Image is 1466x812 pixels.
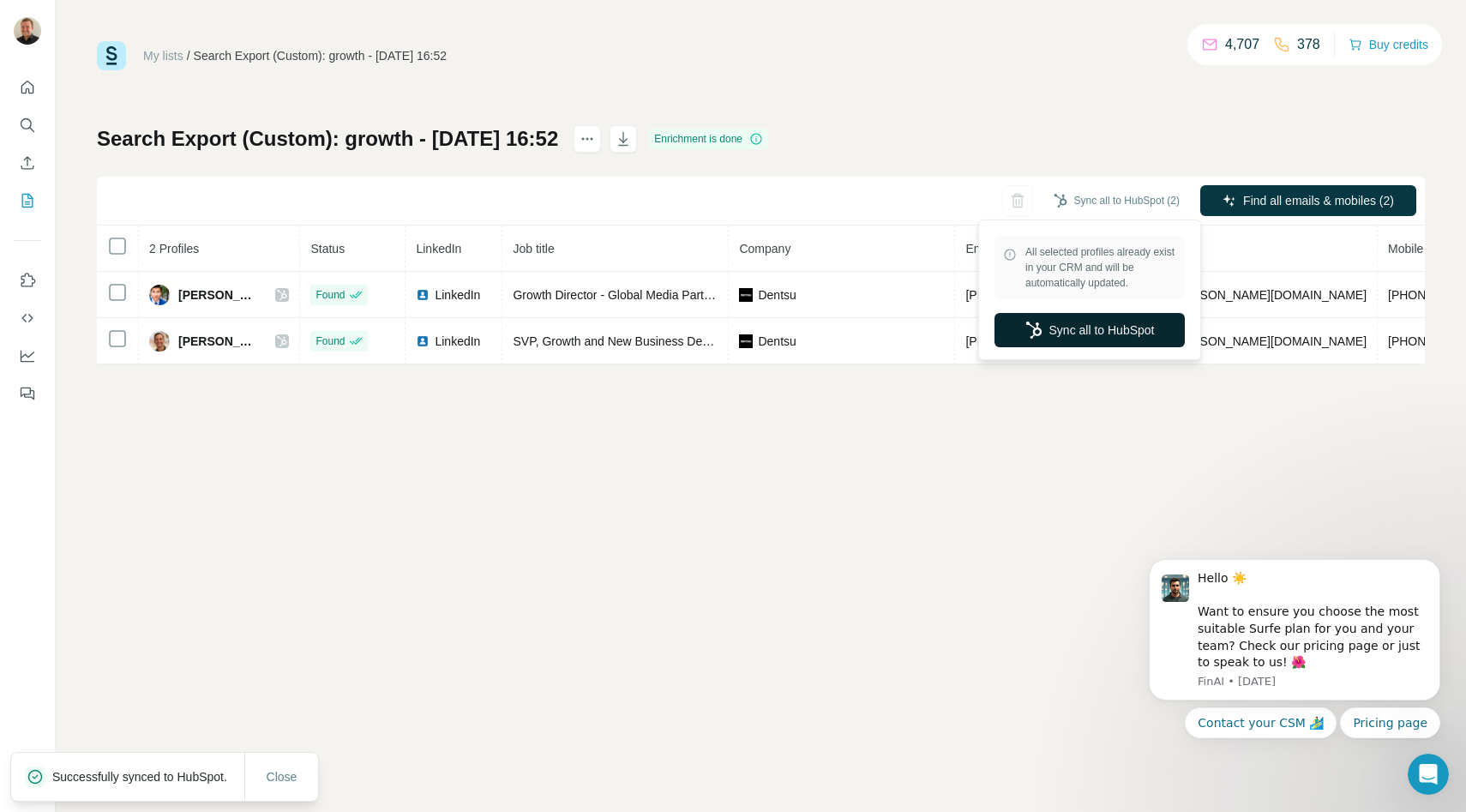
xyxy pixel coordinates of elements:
button: Find all emails & mobiles (2) [1200,185,1416,216]
span: LinkedIn [435,286,480,304]
span: [PERSON_NAME][EMAIL_ADDRESS][PERSON_NAME][DOMAIN_NAME] [965,288,1367,302]
button: Sync all to HubSpot [994,313,1185,347]
button: Use Surfe on LinkedIn [14,265,41,296]
img: LinkedIn logo [416,288,430,302]
iframe: Intercom live chat [1408,754,1449,795]
img: company-logo [739,288,753,302]
span: Dentsu [758,286,796,304]
a: My lists [143,49,183,63]
button: My lists [14,185,41,216]
div: Search Export (Custom): growth - [DATE] 16:52 [194,47,447,64]
img: Avatar [149,285,170,305]
p: 4,707 [1225,34,1259,55]
h1: Search Export (Custom): growth - [DATE] 16:52 [97,125,558,153]
button: Quick start [14,72,41,103]
button: Dashboard [14,340,41,371]
img: company-logo [739,334,753,348]
button: Sync all to HubSpot (2) [1042,188,1192,214]
img: Avatar [149,331,170,352]
span: [PERSON_NAME] [178,333,258,350]
span: 2 Profiles [149,242,199,256]
span: [PERSON_NAME][EMAIL_ADDRESS][PERSON_NAME][DOMAIN_NAME] [965,334,1367,348]
button: Feedback [14,378,41,409]
li: / [187,47,190,64]
p: Successfully synced to HubSpot. [52,768,241,785]
span: Found [315,287,345,303]
button: Buy credits [1349,33,1428,57]
img: LinkedIn logo [416,334,430,348]
span: Company [739,242,790,256]
span: Mobile [1388,242,1423,256]
span: Growth Director - Global Media Partnerships [513,288,748,302]
span: Job title [513,242,554,256]
button: actions [574,125,601,153]
iframe: Intercom notifications message [1123,502,1466,766]
button: Use Surfe API [14,303,41,334]
span: Email [965,242,995,256]
p: 378 [1297,34,1320,55]
span: Status [310,242,345,256]
button: Search [14,110,41,141]
button: Enrich CSV [14,147,41,178]
img: Avatar [14,17,41,45]
span: Close [267,768,297,785]
span: All selected profiles already exist in your CRM and will be automatically updated. [1025,244,1176,291]
img: Surfe Logo [97,41,126,70]
span: Dentsu [758,333,796,350]
span: LinkedIn [435,333,480,350]
span: LinkedIn [416,242,461,256]
span: SVP, Growth and New Business Development [513,334,757,348]
button: Close [255,761,309,792]
span: [PERSON_NAME] [178,286,258,304]
span: Found [315,334,345,349]
span: Find all emails & mobiles (2) [1243,192,1394,209]
div: Enrichment is done [649,129,768,149]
